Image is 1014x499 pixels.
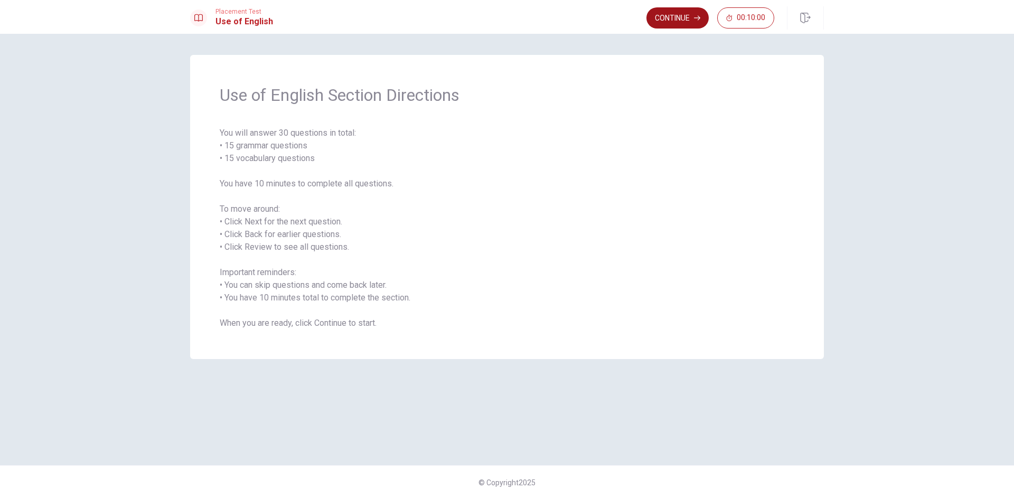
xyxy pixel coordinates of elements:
span: Placement Test [215,8,273,15]
button: 00:10:00 [717,7,774,29]
h1: Use of English [215,15,273,28]
span: Use of English Section Directions [220,84,794,106]
span: 00:10:00 [737,14,765,22]
button: Continue [646,7,709,29]
span: You will answer 30 questions in total: • 15 grammar questions • 15 vocabulary questions You have ... [220,127,794,329]
span: © Copyright 2025 [478,478,536,487]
